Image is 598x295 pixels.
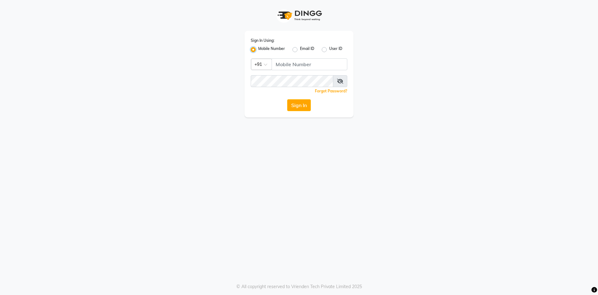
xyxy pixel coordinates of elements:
label: Mobile Number [258,46,285,53]
a: Forgot Password? [315,89,347,93]
label: Email ID [300,46,314,53]
img: logo1.svg [274,6,324,25]
input: Username [272,58,347,70]
button: Sign In [287,99,311,111]
label: User ID [329,46,342,53]
input: Username [251,75,333,87]
label: Sign In Using: [251,38,274,43]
